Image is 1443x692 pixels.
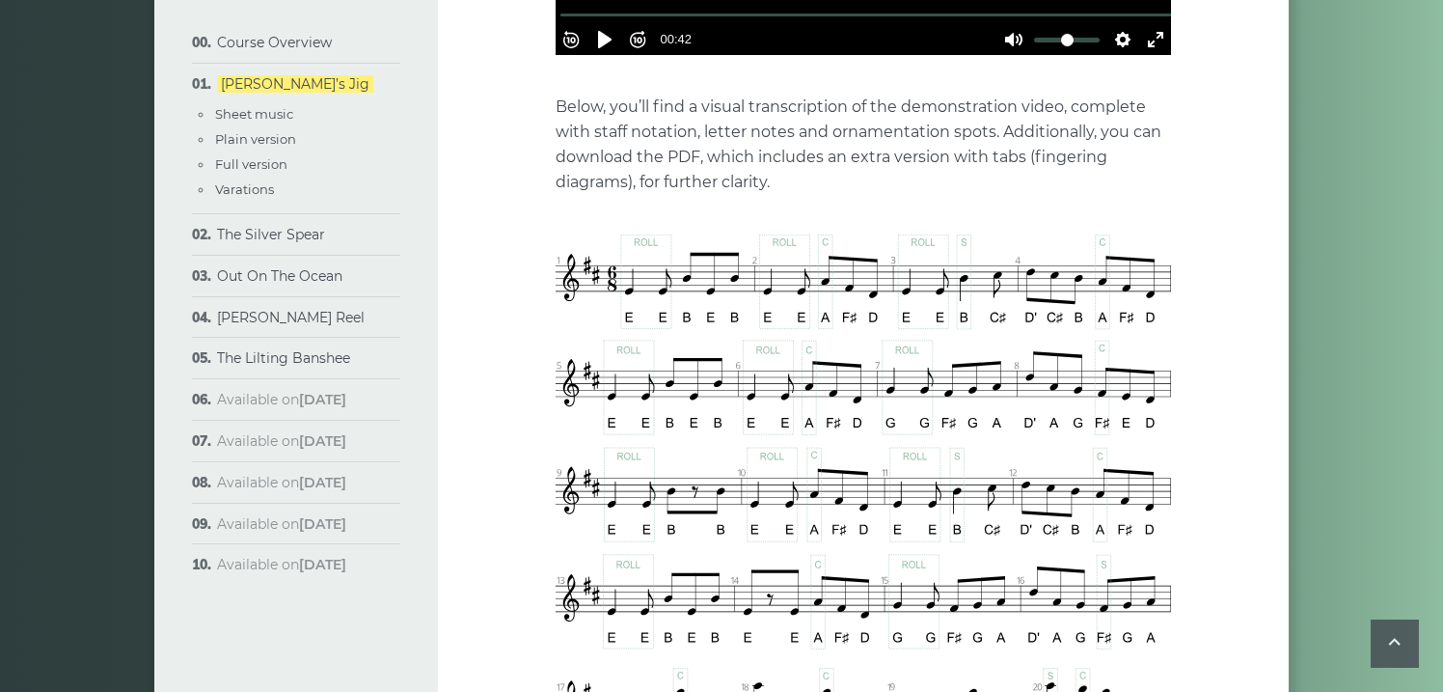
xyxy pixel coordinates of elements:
[217,267,342,285] a: Out On The Ocean
[217,391,346,408] span: Available on
[217,432,346,450] span: Available on
[215,156,287,172] a: Full version
[217,349,350,367] a: The Lilting Banshee
[215,106,293,122] a: Sheet music
[299,515,346,533] strong: [DATE]
[299,432,346,450] strong: [DATE]
[215,131,296,147] a: Plain version
[556,95,1171,195] p: Below, you’ll find a visual transcription of the demonstration video, complete with staff notatio...
[217,75,373,93] a: [PERSON_NAME]’s Jig
[299,391,346,408] strong: [DATE]
[217,34,332,51] a: Course Overview
[217,515,346,533] span: Available on
[217,309,365,326] a: [PERSON_NAME] Reel
[299,474,346,491] strong: [DATE]
[299,556,346,573] strong: [DATE]
[217,474,346,491] span: Available on
[217,226,325,243] a: The Silver Spear
[217,556,346,573] span: Available on
[215,181,274,197] a: Varations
